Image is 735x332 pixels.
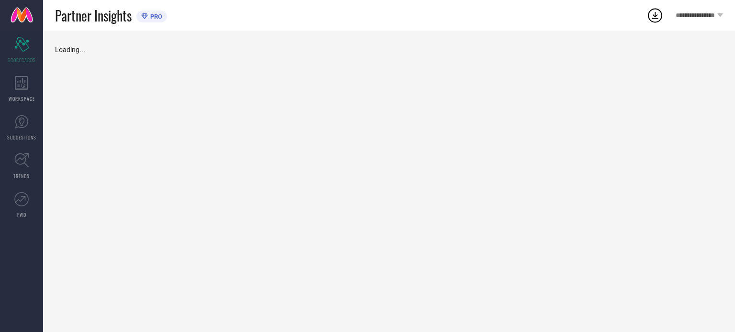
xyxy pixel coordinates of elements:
[646,7,664,24] div: Open download list
[7,134,36,141] span: SUGGESTIONS
[13,172,30,180] span: TRENDS
[55,6,132,25] span: Partner Insights
[9,95,35,102] span: WORKSPACE
[55,46,85,54] span: Loading...
[148,13,162,20] span: PRO
[8,56,36,64] span: SCORECARDS
[17,211,26,218] span: FWD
